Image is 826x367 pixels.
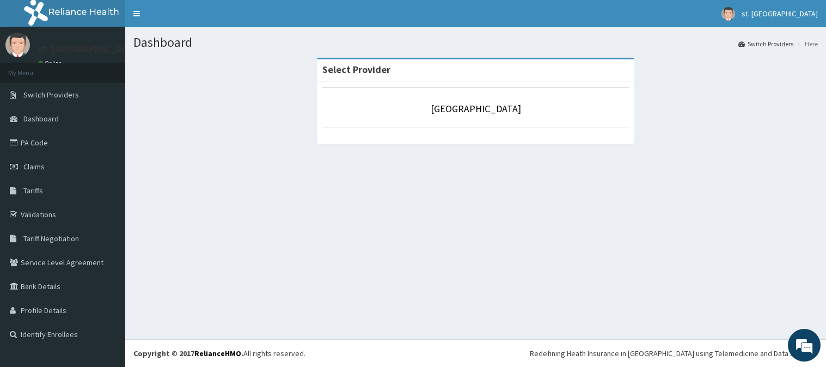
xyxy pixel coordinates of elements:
a: Switch Providers [738,39,793,48]
span: Switch Providers [23,90,79,100]
h1: Dashboard [133,35,818,50]
a: [GEOGRAPHIC_DATA] [431,102,521,115]
span: Claims [23,162,45,172]
img: User Image [721,7,735,21]
span: Tariff Negotiation [23,234,79,243]
p: st. [GEOGRAPHIC_DATA] [38,44,141,54]
footer: All rights reserved. [125,339,826,367]
span: Dashboard [23,114,59,124]
span: Tariffs [23,186,43,195]
strong: Select Provider [322,63,390,76]
span: st. [GEOGRAPHIC_DATA] [742,9,818,19]
a: RelianceHMO [194,348,241,358]
div: Redefining Heath Insurance in [GEOGRAPHIC_DATA] using Telemedicine and Data Science! [530,348,818,359]
img: User Image [5,33,30,57]
a: Online [38,59,64,67]
strong: Copyright © 2017 . [133,348,243,358]
li: Here [794,39,818,48]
